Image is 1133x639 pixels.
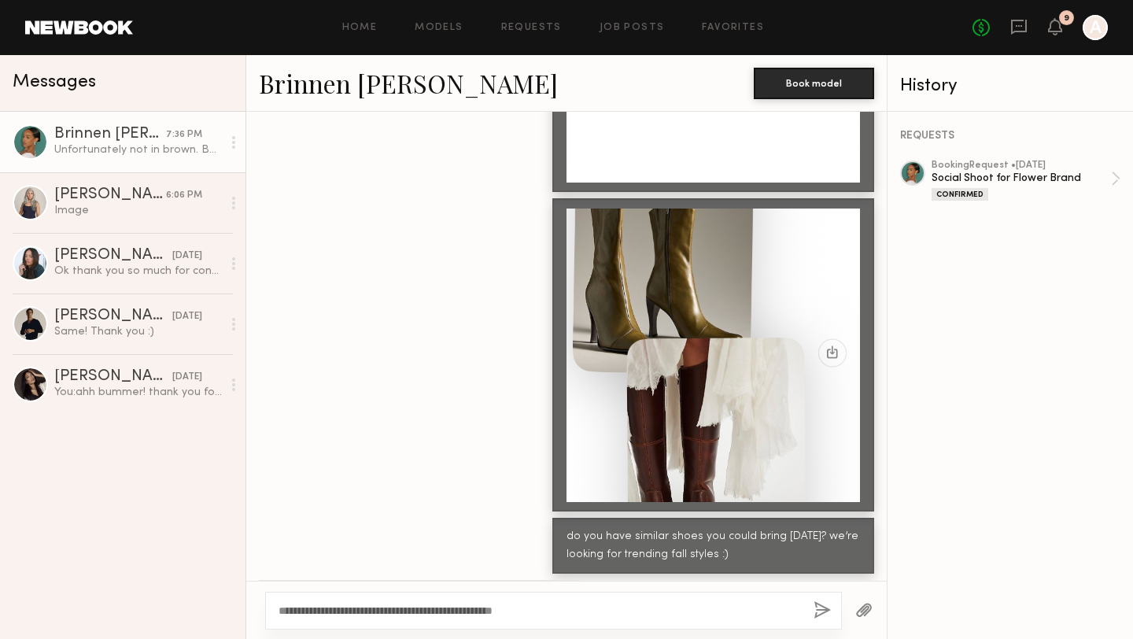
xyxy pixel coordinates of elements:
[54,248,172,264] div: [PERSON_NAME]
[754,76,874,89] a: Book model
[172,249,202,264] div: [DATE]
[754,68,874,99] button: Book model
[54,187,166,203] div: [PERSON_NAME]
[501,23,562,33] a: Requests
[566,528,860,564] div: do you have similar shoes you could bring [DATE]? we’re looking for trending fall styles :)
[54,142,222,157] div: Unfortunately not in brown. But I have black ones that match this vibe
[932,161,1111,171] div: booking Request • [DATE]
[932,188,988,201] div: Confirmed
[54,385,222,400] div: You: ahh bummer! thank you for letting me know! let's stay in touch re: UGC content :)
[166,127,202,142] div: 7:36 PM
[54,369,172,385] div: [PERSON_NAME]
[932,161,1120,201] a: bookingRequest •[DATE]Social Shoot for Flower BrandConfirmed
[54,324,222,339] div: Same! Thank you :)
[172,309,202,324] div: [DATE]
[1083,15,1108,40] a: A
[600,23,665,33] a: Job Posts
[166,188,202,203] div: 6:06 PM
[54,308,172,324] div: [PERSON_NAME]
[54,203,222,218] div: Image
[1064,14,1069,23] div: 9
[900,77,1120,95] div: History
[13,73,96,91] span: Messages
[54,127,166,142] div: Brinnen [PERSON_NAME]
[342,23,378,33] a: Home
[415,23,463,33] a: Models
[172,370,202,385] div: [DATE]
[932,171,1111,186] div: Social Shoot for Flower Brand
[702,23,764,33] a: Favorites
[259,66,558,100] a: Brinnen [PERSON_NAME]
[54,264,222,279] div: Ok thank you so much for considering me! Hopefully we can work together soon xo
[900,131,1120,142] div: REQUESTS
